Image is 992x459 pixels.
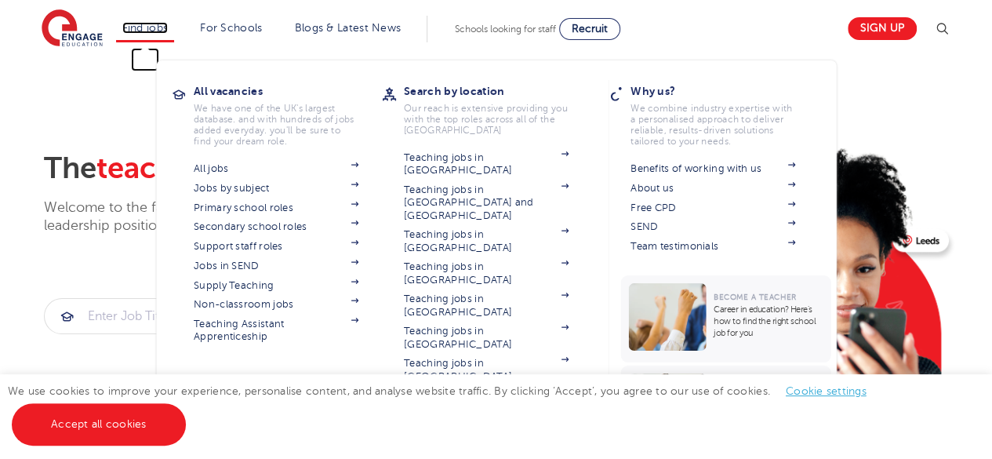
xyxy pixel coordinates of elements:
[12,403,186,446] a: Accept all cookies
[404,151,569,177] a: Teaching jobs in [GEOGRAPHIC_DATA]
[194,220,358,233] a: Secondary school roles
[194,240,358,253] a: Support staff roles
[404,184,569,222] a: Teaching jobs in [GEOGRAPHIC_DATA] and [GEOGRAPHIC_DATA]
[786,385,867,397] a: Cookie settings
[404,80,592,102] h3: Search by location
[44,199,561,235] p: Welcome to the fastest-growing database of teaching, SEND, support and leadership positions for t...
[194,298,358,311] a: Non-classroom jobs
[620,366,834,449] a: Become a Teacher6 Teacher Interview Tips
[194,162,358,175] a: All jobs
[194,279,358,292] a: Supply Teaching
[194,260,358,272] a: Jobs in SEND
[194,202,358,214] a: Primary school roles
[455,24,556,35] span: Schools looking for staff
[404,80,592,136] a: Search by locationOur reach is extensive providing you with the top roles across all of the [GEOG...
[559,18,620,40] a: Recruit
[44,298,281,334] div: Submit
[194,103,358,147] p: We have one of the UK's largest database. and with hundreds of jobs added everyday. you'll be sur...
[404,357,569,383] a: Teaching jobs in [GEOGRAPHIC_DATA]
[630,162,795,175] a: Benefits of working with us
[96,151,325,185] span: teaching agency
[404,293,569,319] a: Teaching jobs in [GEOGRAPHIC_DATA]
[122,22,169,34] a: Find jobs
[42,9,103,49] img: Engage Education
[630,220,795,233] a: SEND
[194,80,382,147] a: All vacanciesWe have one of the UK's largest database. and with hundreds of jobs added everyday. ...
[714,304,823,339] p: Career in education? Here’s how to find the right school job for you
[714,293,796,301] span: Become a Teacher
[194,182,358,195] a: Jobs by subject
[620,275,834,362] a: Become a TeacherCareer in education? Here’s how to find the right school job for you
[404,260,569,286] a: Teaching jobs in [GEOGRAPHIC_DATA]
[630,182,795,195] a: About us
[194,318,358,344] a: Teaching Assistant Apprenticeship
[630,202,795,214] a: Free CPD
[194,80,382,102] h3: All vacancies
[200,22,262,34] a: For Schools
[630,103,795,147] p: We combine industry expertise with a personalised approach to deliver reliable, results-driven so...
[404,325,569,351] a: Teaching jobs in [GEOGRAPHIC_DATA]
[630,80,819,102] h3: Why us?
[630,240,795,253] a: Team testimonials
[848,17,917,40] a: Sign up
[630,80,819,147] a: Why us?We combine industry expertise with a personalised approach to deliver reliable, results-dr...
[404,228,569,254] a: Teaching jobs in [GEOGRAPHIC_DATA]
[295,22,402,34] a: Blogs & Latest News
[572,23,608,35] span: Recruit
[404,103,569,136] p: Our reach is extensive providing you with the top roles across all of the [GEOGRAPHIC_DATA]
[44,151,677,187] h2: The that works for you
[8,385,882,430] span: We use cookies to improve your experience, personalise content, and analyse website traffic. By c...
